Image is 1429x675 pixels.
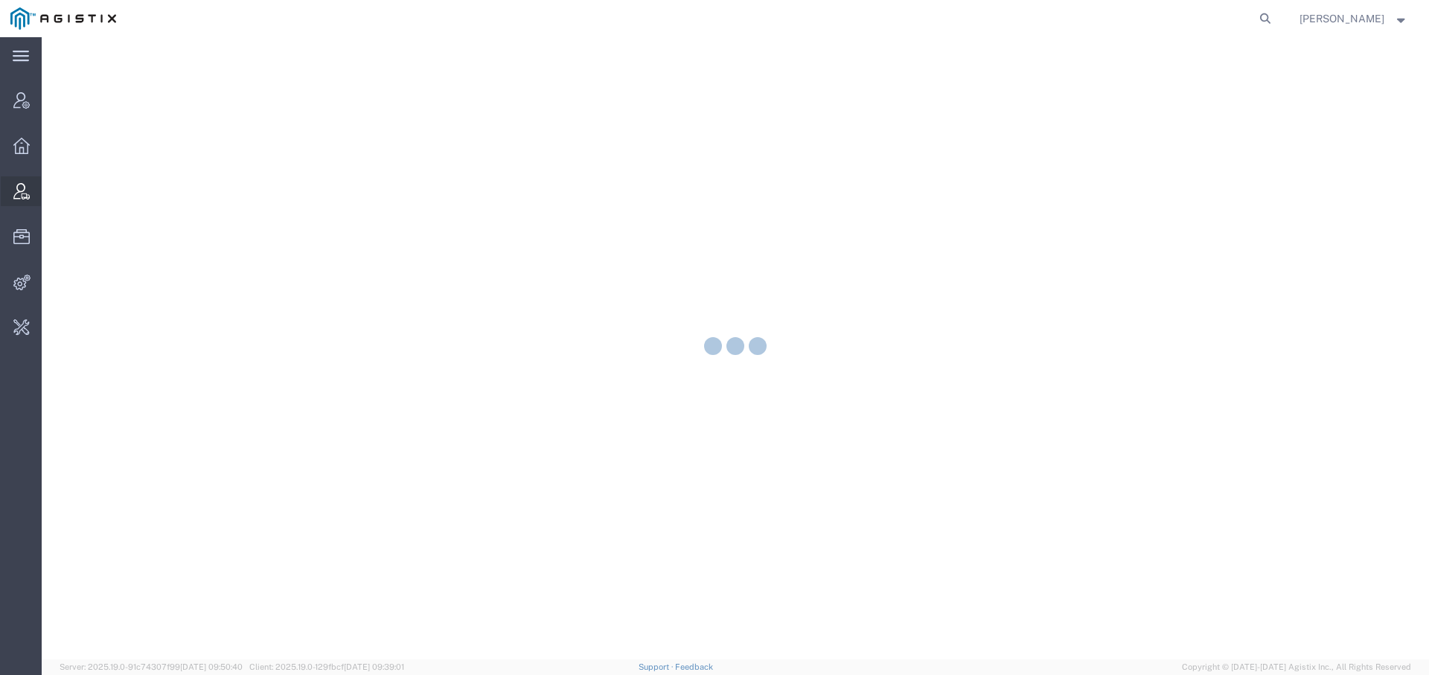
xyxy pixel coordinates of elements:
[60,662,243,671] span: Server: 2025.19.0-91c74307f99
[180,662,243,671] span: [DATE] 09:50:40
[1182,661,1411,674] span: Copyright © [DATE]-[DATE] Agistix Inc., All Rights Reserved
[249,662,404,671] span: Client: 2025.19.0-129fbcf
[10,7,116,30] img: logo
[1299,10,1384,27] span: Abbie Wilkiemeyer
[639,662,676,671] a: Support
[675,662,713,671] a: Feedback
[1299,10,1409,28] button: [PERSON_NAME]
[344,662,404,671] span: [DATE] 09:39:01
